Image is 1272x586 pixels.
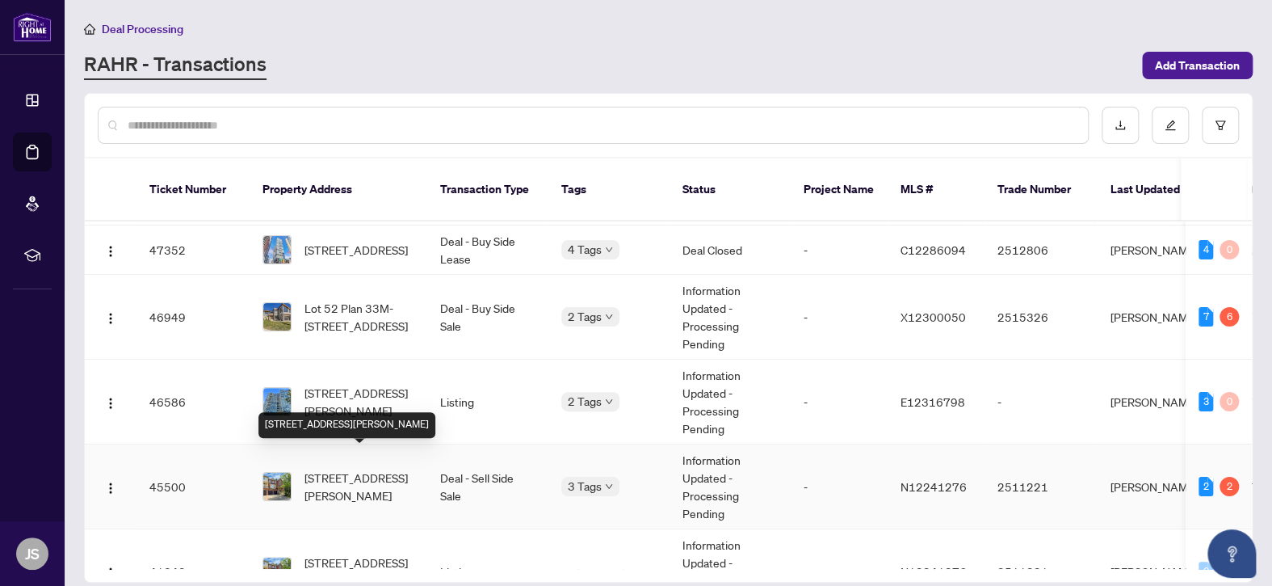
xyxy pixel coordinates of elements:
[258,412,435,438] div: [STREET_ADDRESS][PERSON_NAME]
[900,310,966,324] span: X12300050
[136,275,250,360] td: 46949
[1220,392,1239,411] div: 0
[98,389,124,415] button: Logo
[13,12,52,42] img: logo
[1220,240,1239,259] div: 0
[1199,477,1213,496] div: 2
[1098,275,1219,360] td: [PERSON_NAME]
[1115,120,1126,131] span: download
[263,388,291,415] img: thumbnail-img
[791,158,888,221] th: Project Name
[104,482,117,495] img: Logo
[568,477,602,495] span: 3 Tags
[263,236,291,263] img: thumbnail-img
[98,237,124,263] button: Logo
[984,158,1098,221] th: Trade Number
[1098,360,1219,445] td: [PERSON_NAME]
[98,559,124,584] button: Logo
[605,313,613,321] span: down
[104,312,117,325] img: Logo
[900,394,965,409] span: E12316798
[670,360,791,445] td: Information Updated - Processing Pending
[304,299,414,335] span: Lot 52 Plan 33M-[STREET_ADDRESS]
[104,567,117,580] img: Logo
[1165,120,1176,131] span: edit
[25,542,40,565] span: JS
[1155,53,1240,78] span: Add Transaction
[84,51,267,80] a: RAHR - Transactions
[136,226,250,275] td: 47352
[263,303,291,331] img: thumbnail-img
[670,158,791,221] th: Status
[102,22,183,36] span: Deal Processing
[568,392,602,411] span: 2 Tags
[1098,158,1219,221] th: Last Updated By
[568,240,602,259] span: 4 Tags
[1199,562,1213,581] div: 0
[427,226,548,275] td: Deal - Buy Side Lease
[104,245,117,258] img: Logo
[1220,477,1239,496] div: 2
[984,226,1098,275] td: 2512806
[1199,392,1213,411] div: 3
[136,158,250,221] th: Ticket Number
[568,307,602,326] span: 2 Tags
[136,445,250,529] td: 45500
[98,304,124,330] button: Logo
[900,479,967,494] span: N12241276
[304,241,408,259] span: [STREET_ADDRESS]
[900,564,967,579] span: N12241276
[250,158,427,221] th: Property Address
[1199,240,1213,259] div: 4
[263,473,291,500] img: thumbnail-img
[791,360,888,445] td: -
[304,384,414,419] span: [STREET_ADDRESS][PERSON_NAME]
[984,275,1098,360] td: 2515326
[1207,529,1256,578] button: Open asap
[548,158,670,221] th: Tags
[263,558,291,585] img: thumbnail-img
[670,275,791,360] td: Information Updated - Processing Pending
[304,469,414,504] span: [STREET_ADDRESS][PERSON_NAME]
[605,246,613,254] span: down
[1202,107,1239,144] button: filter
[605,398,613,406] span: down
[984,360,1098,445] td: -
[1152,107,1189,144] button: edit
[1215,120,1226,131] span: filter
[427,158,548,221] th: Transaction Type
[427,275,548,360] td: Deal - Buy Side Sale
[900,242,966,257] span: C12286094
[888,158,984,221] th: MLS #
[84,23,95,35] span: home
[1098,226,1219,275] td: [PERSON_NAME]
[574,563,624,581] span: Approved
[98,474,124,500] button: Logo
[670,226,791,275] td: Deal Closed
[670,445,791,529] td: Information Updated - Processing Pending
[791,275,888,360] td: -
[605,483,613,491] span: down
[104,397,117,410] img: Logo
[1098,445,1219,529] td: [PERSON_NAME]
[791,226,888,275] td: -
[1220,307,1239,327] div: 6
[791,445,888,529] td: -
[1102,107,1139,144] button: download
[427,445,548,529] td: Deal - Sell Side Sale
[1142,52,1253,79] button: Add Transaction
[1199,307,1213,327] div: 7
[136,360,250,445] td: 46586
[427,360,548,445] td: Listing
[984,445,1098,529] td: 2511221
